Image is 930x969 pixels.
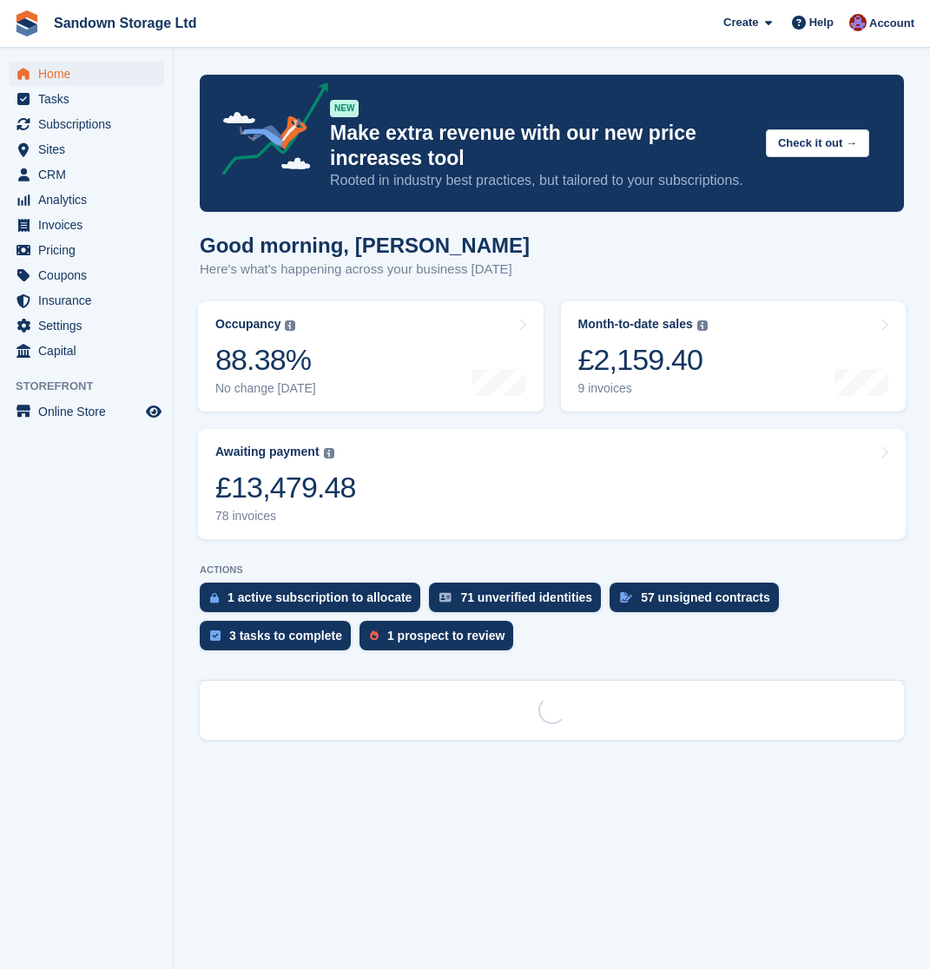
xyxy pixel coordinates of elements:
[208,82,329,181] img: price-adjustments-announcement-icon-8257ccfd72463d97f412b2fc003d46551f7dbcb40ab6d574587a9cd5c0d94...
[561,301,907,412] a: Month-to-date sales £2,159.40 9 invoices
[9,313,164,338] a: menu
[429,583,610,621] a: 71 unverified identities
[200,583,429,621] a: 1 active subscription to allocate
[200,260,530,280] p: Here's what's happening across your business [DATE]
[14,10,40,36] img: stora-icon-8386f47178a22dfd0bd8f6a31ec36ba5ce8667c1dd55bd0f319d3a0aa187defe.svg
[9,238,164,262] a: menu
[200,234,530,257] h1: Good morning, [PERSON_NAME]
[38,339,142,363] span: Capital
[9,162,164,187] a: menu
[9,112,164,136] a: menu
[9,263,164,287] a: menu
[766,129,869,158] button: Check it out →
[578,317,693,332] div: Month-to-date sales
[38,62,142,86] span: Home
[439,592,452,603] img: verify_identity-adf6edd0f0f0b5bbfe63781bf79b02c33cf7c696d77639b501bdc392416b5a36.svg
[578,342,708,378] div: £2,159.40
[38,87,142,111] span: Tasks
[38,399,142,424] span: Online Store
[38,188,142,212] span: Analytics
[723,14,758,31] span: Create
[578,381,708,396] div: 9 invoices
[228,590,412,604] div: 1 active subscription to allocate
[38,213,142,237] span: Invoices
[38,288,142,313] span: Insurance
[38,238,142,262] span: Pricing
[697,320,708,331] img: icon-info-grey-7440780725fd019a000dd9b08b2336e03edf1995a4989e88bcd33f0948082b44.svg
[215,470,356,505] div: £13,479.48
[143,401,164,422] a: Preview store
[215,509,356,524] div: 78 invoices
[210,630,221,641] img: task-75834270c22a3079a89374b754ae025e5fb1db73e45f91037f5363f120a921f8.svg
[641,590,770,604] div: 57 unsigned contracts
[370,630,379,641] img: prospect-51fa495bee0391a8d652442698ab0144808aea92771e9ea1ae160a38d050c398.svg
[869,15,914,32] span: Account
[198,301,544,412] a: Occupancy 88.38% No change [DATE]
[38,162,142,187] span: CRM
[9,137,164,161] a: menu
[9,62,164,86] a: menu
[38,313,142,338] span: Settings
[9,399,164,424] a: menu
[198,429,906,539] a: Awaiting payment £13,479.48 78 invoices
[47,9,203,37] a: Sandown Storage Ltd
[215,445,320,459] div: Awaiting payment
[849,14,867,31] img: Chloe Lovelock-Brown
[200,564,904,576] p: ACTIONS
[38,263,142,287] span: Coupons
[324,448,334,458] img: icon-info-grey-7440780725fd019a000dd9b08b2336e03edf1995a4989e88bcd33f0948082b44.svg
[330,100,359,117] div: NEW
[215,381,316,396] div: No change [DATE]
[610,583,788,621] a: 57 unsigned contracts
[16,378,173,395] span: Storefront
[9,339,164,363] a: menu
[330,121,752,171] p: Make extra revenue with our new price increases tool
[285,320,295,331] img: icon-info-grey-7440780725fd019a000dd9b08b2336e03edf1995a4989e88bcd33f0948082b44.svg
[9,188,164,212] a: menu
[215,317,280,332] div: Occupancy
[38,137,142,161] span: Sites
[215,342,316,378] div: 88.38%
[9,288,164,313] a: menu
[460,590,592,604] div: 71 unverified identities
[359,621,522,659] a: 1 prospect to review
[620,592,632,603] img: contract_signature_icon-13c848040528278c33f63329250d36e43548de30e8caae1d1a13099fd9432cc5.svg
[330,171,752,190] p: Rooted in industry best practices, but tailored to your subscriptions.
[210,592,219,603] img: active_subscription_to_allocate_icon-d502201f5373d7db506a760aba3b589e785aa758c864c3986d89f69b8ff3...
[38,112,142,136] span: Subscriptions
[229,629,342,643] div: 3 tasks to complete
[809,14,834,31] span: Help
[387,629,505,643] div: 1 prospect to review
[200,621,359,659] a: 3 tasks to complete
[9,87,164,111] a: menu
[9,213,164,237] a: menu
